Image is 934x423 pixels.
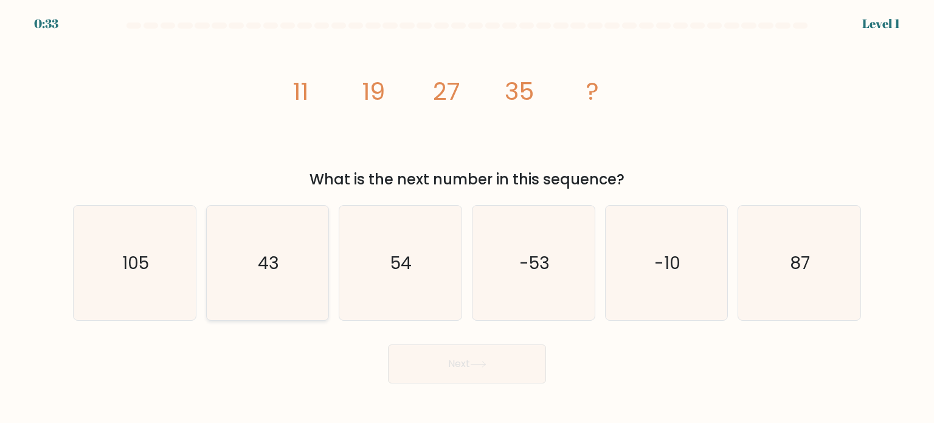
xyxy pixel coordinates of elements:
[362,74,385,108] tspan: 19
[292,74,308,108] tspan: 11
[505,74,534,108] tspan: 35
[519,250,550,274] text: -53
[122,250,149,274] text: 105
[258,250,279,274] text: 43
[586,74,599,108] tspan: ?
[34,15,58,33] div: 0:33
[388,344,546,383] button: Next
[862,15,900,33] div: Level 1
[80,169,854,191] div: What is the next number in this sequence?
[654,250,680,274] text: -10
[391,250,412,274] text: 54
[790,250,811,274] text: 87
[433,74,460,108] tspan: 27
